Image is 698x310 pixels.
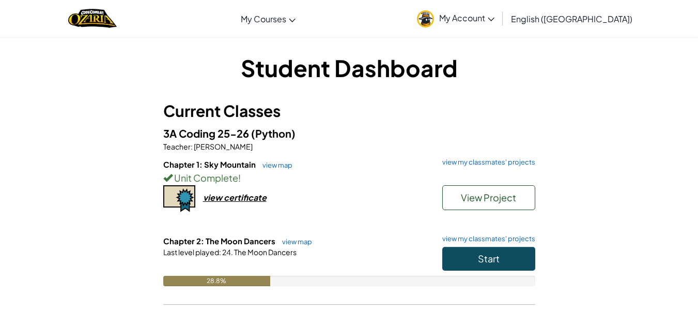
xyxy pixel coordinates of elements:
[236,5,301,33] a: My Courses
[163,247,219,257] span: Last level played
[442,185,535,210] button: View Project
[277,238,312,246] a: view map
[203,192,267,203] div: view certificate
[163,127,251,140] span: 3A Coding 25-26
[221,247,233,257] span: 24.
[412,2,500,35] a: My Account
[241,13,286,24] span: My Courses
[163,159,257,169] span: Chapter 1: Sky Mountain
[417,10,434,27] img: avatar
[439,12,494,23] span: My Account
[163,99,535,123] h3: Current Classes
[163,192,267,203] a: view certificate
[163,276,270,286] div: 28.8%
[437,159,535,166] a: view my classmates' projects
[191,142,193,151] span: :
[251,127,296,140] span: (Python)
[511,13,632,24] span: English ([GEOGRAPHIC_DATA])
[163,236,277,246] span: Chapter 2: The Moon Dancers
[163,52,535,84] h1: Student Dashboard
[437,235,535,242] a: view my classmates' projects
[257,161,292,169] a: view map
[173,172,238,184] span: Unit Complete
[233,247,297,257] span: The Moon Dancers
[442,247,535,271] button: Start
[506,5,638,33] a: English ([GEOGRAPHIC_DATA])
[68,8,116,29] img: Home
[163,142,191,151] span: Teacher
[478,253,500,264] span: Start
[461,191,516,203] span: View Project
[219,247,221,257] span: :
[68,8,116,29] a: Ozaria by CodeCombat logo
[193,142,253,151] span: [PERSON_NAME]
[163,185,195,212] img: certificate-icon.png
[238,172,241,184] span: !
